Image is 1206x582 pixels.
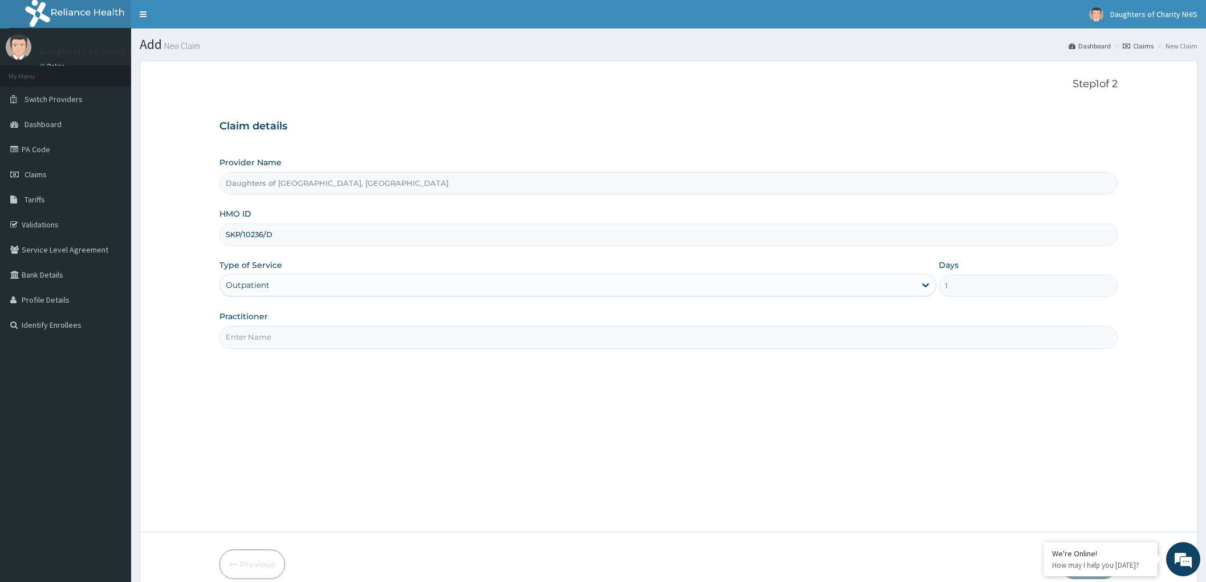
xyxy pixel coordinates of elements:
a: Dashboard [1069,41,1111,51]
span: Claims [25,169,47,180]
div: We're Online! [1052,548,1149,559]
li: New Claim [1155,41,1197,51]
p: How may I help you today? [1052,560,1149,570]
img: User Image [6,34,31,60]
span: Dashboard [25,119,62,129]
span: Daughters of Charity NHIS [1110,9,1197,19]
div: Outpatient [226,279,270,291]
img: User Image [1089,7,1103,22]
label: Practitioner [219,311,268,322]
a: Claims [1123,41,1154,51]
label: Provider Name [219,157,282,168]
p: Step 1 of 2 [219,78,1118,91]
a: Online [40,62,67,70]
span: Switch Providers [25,94,83,104]
input: Enter HMO ID [219,223,1118,246]
label: Days [939,259,959,271]
label: HMO ID [219,208,251,219]
p: Daughters of Charity NHIS [40,46,157,56]
span: Tariffs [25,194,45,205]
input: Enter Name [219,326,1118,348]
button: Previous [219,550,285,579]
small: New Claim [162,42,200,50]
h1: Add [140,37,1197,52]
h3: Claim details [219,120,1118,133]
label: Type of Service [219,259,282,271]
